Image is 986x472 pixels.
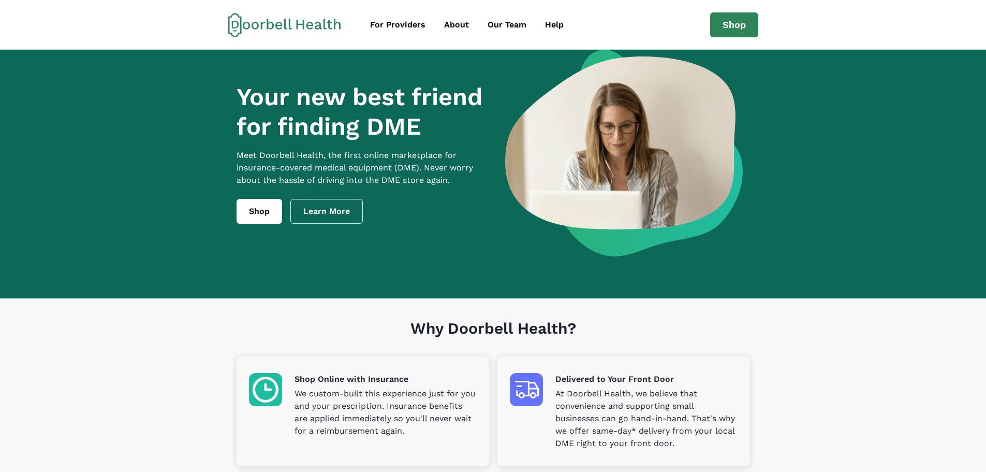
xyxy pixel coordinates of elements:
[237,82,488,141] h1: Your new best friend for finding DME
[237,149,488,187] p: Meet Doorbell Health, the first online marketplace for insurance-covered medical equipment (DME)....
[505,50,743,256] img: a woman looking at a computer
[436,15,477,35] a: About
[545,19,564,31] div: Help
[479,15,535,35] a: Our Team
[370,19,425,31] div: For Providers
[295,373,477,385] p: Shop Online with Insurance
[362,15,434,35] a: For Providers
[555,388,738,450] p: At Doorbell Health, we believe that convenience and supporting small businesses can go hand-in-ha...
[295,388,477,437] p: We custom-built this experience just for you and your prescription. Insurance benefits are applie...
[555,373,738,385] p: Delivered to Your Front Door
[537,15,572,35] a: Help
[710,12,758,37] a: Shop
[510,373,543,406] img: Delivered to Your Front Door icon
[249,373,282,406] img: Shop Online with Insurance icon
[488,19,526,31] div: Our Team
[444,19,469,31] div: About
[237,199,282,224] a: Shop
[237,319,750,356] h1: Why Doorbell Health?
[290,199,363,224] a: Learn More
